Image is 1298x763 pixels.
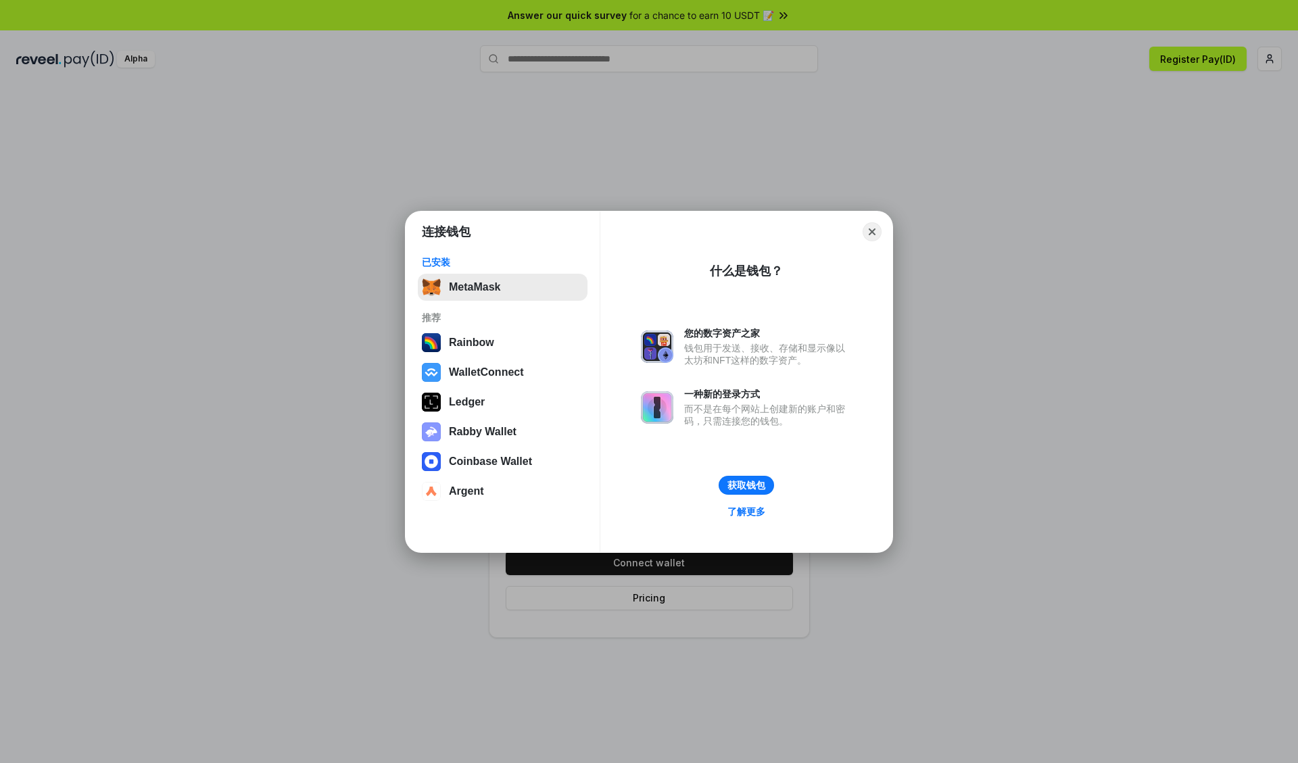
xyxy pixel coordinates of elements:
[719,476,774,495] button: 获取钱包
[727,506,765,518] div: 了解更多
[422,256,583,268] div: 已安装
[422,422,441,441] img: svg+xml,%3Csvg%20xmlns%3D%22http%3A%2F%2Fwww.w3.org%2F2000%2Fsvg%22%20fill%3D%22none%22%20viewBox...
[422,224,471,240] h1: 连接钱包
[449,366,524,378] div: WalletConnect
[422,452,441,471] img: svg+xml,%3Csvg%20width%3D%2228%22%20height%3D%2228%22%20viewBox%3D%220%200%2028%2028%22%20fill%3D...
[418,418,587,445] button: Rabby Wallet
[684,327,852,339] div: 您的数字资产之家
[684,342,852,366] div: 钱包用于发送、接收、存储和显示像以太坊和NFT这样的数字资产。
[422,393,441,412] img: svg+xml,%3Csvg%20xmlns%3D%22http%3A%2F%2Fwww.w3.org%2F2000%2Fsvg%22%20width%3D%2228%22%20height%3...
[449,456,532,468] div: Coinbase Wallet
[863,222,882,241] button: Close
[719,503,773,520] a: 了解更多
[422,333,441,352] img: svg+xml,%3Csvg%20width%3D%22120%22%20height%3D%22120%22%20viewBox%3D%220%200%20120%20120%22%20fil...
[727,479,765,491] div: 获取钱包
[684,403,852,427] div: 而不是在每个网站上创建新的账户和密码，只需连接您的钱包。
[422,278,441,297] img: svg+xml,%3Csvg%20fill%3D%22none%22%20height%3D%2233%22%20viewBox%3D%220%200%2035%2033%22%20width%...
[710,263,783,279] div: 什么是钱包？
[422,312,583,324] div: 推荐
[418,389,587,416] button: Ledger
[418,274,587,301] button: MetaMask
[422,482,441,501] img: svg+xml,%3Csvg%20width%3D%2228%22%20height%3D%2228%22%20viewBox%3D%220%200%2028%2028%22%20fill%3D...
[449,426,516,438] div: Rabby Wallet
[684,388,852,400] div: 一种新的登录方式
[449,396,485,408] div: Ledger
[418,478,587,505] button: Argent
[422,363,441,382] img: svg+xml,%3Csvg%20width%3D%2228%22%20height%3D%2228%22%20viewBox%3D%220%200%2028%2028%22%20fill%3D...
[418,329,587,356] button: Rainbow
[449,485,484,497] div: Argent
[418,448,587,475] button: Coinbase Wallet
[449,337,494,349] div: Rainbow
[641,391,673,424] img: svg+xml,%3Csvg%20xmlns%3D%22http%3A%2F%2Fwww.w3.org%2F2000%2Fsvg%22%20fill%3D%22none%22%20viewBox...
[418,359,587,386] button: WalletConnect
[641,330,673,363] img: svg+xml,%3Csvg%20xmlns%3D%22http%3A%2F%2Fwww.w3.org%2F2000%2Fsvg%22%20fill%3D%22none%22%20viewBox...
[449,281,500,293] div: MetaMask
